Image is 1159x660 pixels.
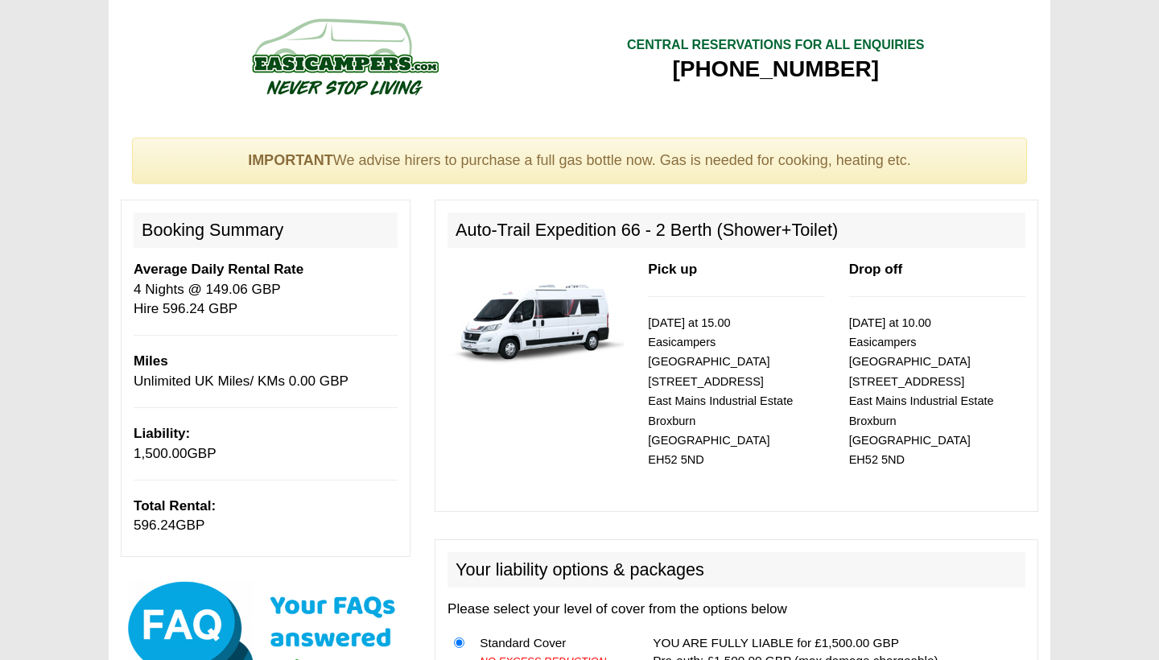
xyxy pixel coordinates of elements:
[448,260,624,373] img: 339.jpg
[134,498,216,514] b: Total Rental:
[134,426,190,441] b: Liability:
[448,600,1025,619] p: Please select your level of cover from the options below
[134,262,303,277] b: Average Daily Rental Rate
[134,212,398,248] h2: Booking Summary
[627,36,925,55] div: CENTRAL RESERVATIONS FOR ALL ENQUIRIES
[134,353,168,369] b: Miles
[849,262,902,277] b: Drop off
[448,552,1025,588] h2: Your liability options & packages
[134,446,188,461] span: 1,500.00
[448,212,1025,248] h2: Auto-Trail Expedition 66 - 2 Berth (Shower+Toilet)
[627,55,925,84] div: [PHONE_NUMBER]
[248,152,333,168] strong: IMPORTANT
[134,518,175,533] span: 596.24
[648,316,793,467] small: [DATE] at 15.00 Easicampers [GEOGRAPHIC_DATA] [STREET_ADDRESS] East Mains Industrial Estate Broxb...
[134,352,398,391] p: Unlimited UK Miles/ KMs 0.00 GBP
[132,138,1027,184] div: We advise hirers to purchase a full gas bottle now. Gas is needed for cooking, heating etc.
[192,12,497,101] img: campers-checkout-logo.png
[849,316,994,467] small: [DATE] at 10.00 Easicampers [GEOGRAPHIC_DATA] [STREET_ADDRESS] East Mains Industrial Estate Broxb...
[134,497,398,536] p: GBP
[134,260,398,319] p: 4 Nights @ 149.06 GBP Hire 596.24 GBP
[648,262,697,277] b: Pick up
[134,424,398,464] p: GBP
